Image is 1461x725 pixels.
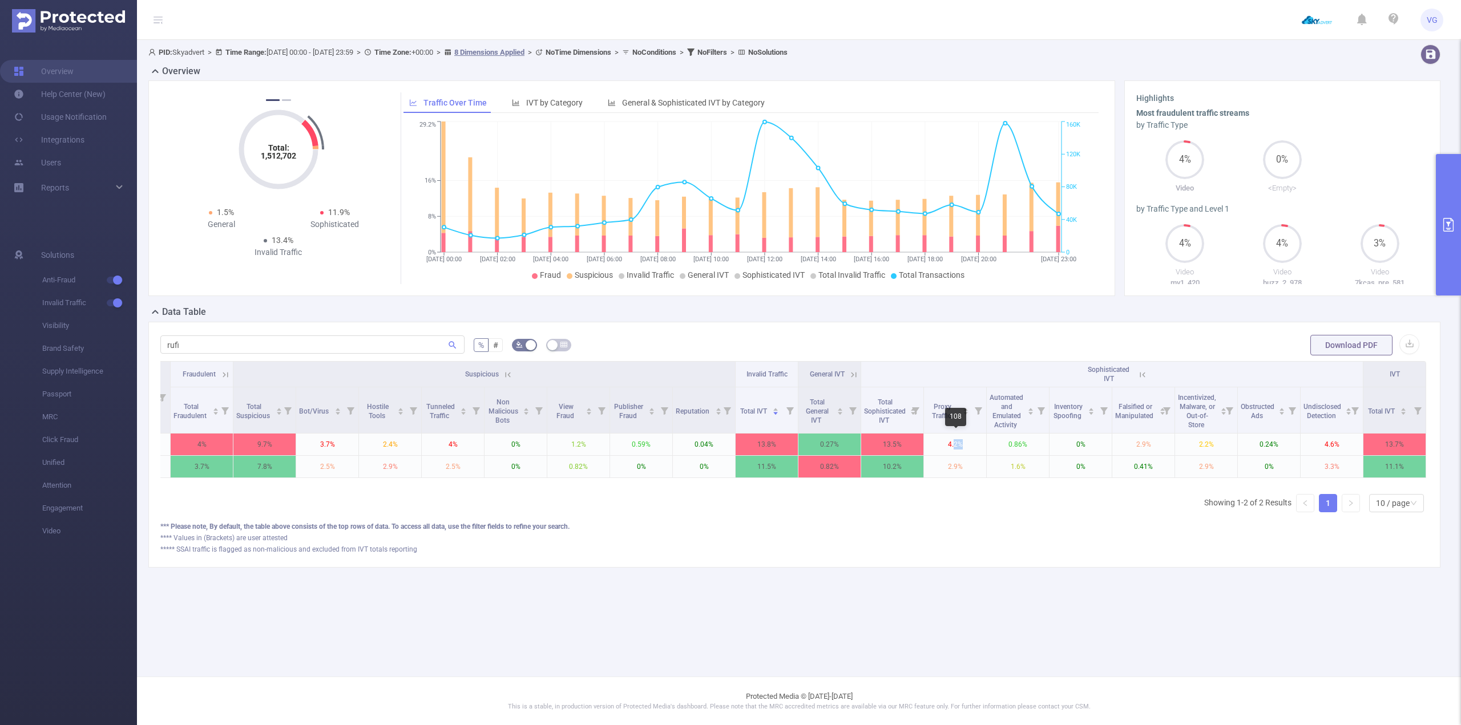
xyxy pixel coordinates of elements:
tspan: [DATE] 23:00 [1041,256,1076,263]
footer: Protected Media © [DATE]-[DATE] [137,677,1461,725]
span: Reputation [676,407,711,415]
span: Inventory Spoofing [1054,403,1083,420]
b: No Solutions [748,48,788,56]
span: Visibility [42,314,137,337]
tspan: [DATE] 04:00 [533,256,568,263]
tspan: Total: [268,143,289,152]
i: icon: caret-up [461,406,467,410]
p: 2.9% [359,456,421,477]
i: Filter menu [719,387,735,433]
p: 1.6% [987,456,1049,477]
i: icon: caret-up [1278,406,1285,410]
i: Filter menu [907,387,923,433]
i: Filter menu [782,387,798,433]
p: 0.04% [673,434,735,455]
i: icon: caret-up [398,406,404,410]
i: Filter menu [845,387,861,433]
tspan: 29.2% [419,121,436,129]
u: 8 Dimensions Applied [454,48,524,56]
img: Protected Media [12,9,125,33]
i: icon: caret-up [1345,406,1351,410]
span: Automated and Emulated Activity [990,394,1023,429]
span: Non Malicious Bots [489,398,518,424]
tspan: [DATE] 20:00 [961,256,996,263]
span: General & Sophisticated IVT by Category [622,98,765,107]
span: 1.5% [217,208,234,217]
div: *** Please note, By default, the table above consists of the top rows of data. To access all data... [160,521,1428,532]
p: 4.6% [1301,434,1363,455]
p: 7.8% [233,456,296,477]
p: Video [1234,266,1331,278]
span: Engagement [42,497,137,520]
span: Solutions [41,244,74,266]
span: VG [1427,9,1438,31]
span: General IVT [810,370,845,378]
p: 0% [673,456,735,477]
div: Sort [1278,406,1285,413]
i: icon: left [1302,500,1309,507]
div: Sort [837,406,843,413]
i: icon: bar-chart [608,99,616,107]
p: 0.82% [798,456,861,477]
b: No Conditions [632,48,676,56]
span: 0% [1263,155,1302,164]
i: icon: down [1410,500,1417,508]
i: Filter menu [1284,387,1300,433]
span: 4% [1263,239,1302,248]
div: 10 / page [1376,495,1410,512]
div: Sort [276,406,282,413]
span: General IVT [688,270,729,280]
div: Sort [1345,406,1352,413]
i: icon: caret-down [1345,410,1351,414]
b: Most fraudulent traffic streams [1136,108,1249,118]
h3: Highlights [1136,92,1428,104]
span: Obstructed Ads [1241,403,1274,420]
i: icon: caret-up [334,406,341,410]
p: 4% [171,434,233,455]
span: MRC [42,406,137,428]
span: Hostile Tools [367,403,389,420]
i: Filter menu [594,387,610,433]
i: Filter menu [1033,387,1049,433]
button: Download PDF [1310,335,1393,355]
i: Filter menu [1410,387,1426,433]
p: 2.9% [924,456,986,477]
p: Video [1331,266,1428,278]
span: Total Fraudulent [173,403,208,420]
span: Falsified or Manipulated [1115,403,1155,420]
span: Total Suspicious [236,403,272,420]
div: General [165,218,279,230]
i: icon: caret-down [649,410,655,414]
i: icon: right [1347,500,1354,507]
span: Total Transactions [899,270,964,280]
span: Total General IVT [806,398,829,424]
span: Total Sophisticated IVT [864,398,906,424]
a: Usage Notification [14,106,107,128]
i: icon: caret-down [773,410,779,414]
i: icon: caret-up [715,406,721,410]
i: Filter menu [656,387,672,433]
span: Incentivized, Malware, or Out-of-Store [1178,394,1216,429]
span: Bot/Virus [299,407,330,415]
span: Suspicious [465,370,499,378]
i: icon: caret-down [461,410,467,414]
span: Tunneled Traffic [426,403,455,420]
div: Sort [772,406,779,413]
i: icon: line-chart [409,99,417,107]
div: Sort [1400,406,1407,413]
div: 108 [945,408,966,426]
i: icon: caret-down [398,410,404,414]
p: 7kcas_pre_581 [1331,277,1428,289]
i: icon: caret-up [523,406,530,410]
i: icon: user [148,48,159,56]
span: Attention [42,474,137,497]
i: icon: caret-down [837,410,843,414]
div: **** Values in (Brackets) are user attested [160,533,1428,543]
i: icon: caret-up [212,406,219,410]
span: 4% [1165,155,1204,164]
i: icon: caret-down [334,410,341,414]
p: 11.5% [736,456,798,477]
span: IVT [1390,370,1400,378]
b: Time Range: [225,48,267,56]
li: 1 [1319,494,1337,512]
